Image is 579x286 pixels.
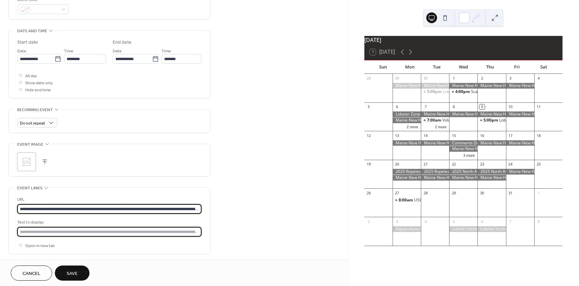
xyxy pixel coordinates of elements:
[395,190,400,195] div: 27
[366,104,371,109] div: 5
[17,106,53,113] span: Recurring event
[395,219,400,224] div: 3
[477,111,506,117] div: Maine-New Hampshire Inshore Trawl Survey: Penobscot Bay
[477,140,506,146] div: Maine-New Hampshire Inshore Trawl Survey: Isle Au Haut to Frenchman's Bay
[477,117,506,123] div: Lobster Zone B Council Meeting
[477,60,504,74] div: Thu
[404,124,421,129] button: 2 more
[504,60,531,74] div: Fri
[442,117,527,123] div: Voluntary Derelict Gear Disposal & Collection
[508,219,513,224] div: 7
[483,117,499,123] span: 5:00pm
[423,60,450,74] div: Tue
[423,190,428,195] div: 28
[506,140,534,146] div: Maine-New Hampshire Inshore Trawl Survey: Isle Au Haut to Frenchman's Bay
[366,219,371,224] div: 2
[393,226,421,232] div: Aquaculture Public Hearing: Harpswell
[17,48,26,55] span: Date
[366,76,371,81] div: 28
[421,169,449,175] div: 2025 Ropeless Consortium Meeting
[536,190,541,195] div: 1
[366,133,371,138] div: 12
[508,104,513,109] div: 10
[113,39,132,46] div: End date
[477,169,506,175] div: 2025 North Atlantic Right Whale Consortium Meeting
[536,133,541,138] div: 18
[449,140,477,146] div: Comments Due: Coast Guard Public Input on Proposed Aids to Navigation Changes in the Northeast
[113,48,122,55] span: Date
[25,73,37,80] span: All day
[25,80,53,87] span: Show date only
[370,60,397,74] div: Sun
[449,146,477,152] div: Maine-New Hampshire Inshore Trawl Survey: Isle Au Haut to Frenchman's Bay
[395,104,400,109] div: 6
[508,162,513,167] div: 24
[451,76,456,81] div: 1
[451,104,456,109] div: 8
[451,219,456,224] div: 5
[423,133,428,138] div: 14
[451,133,456,138] div: 15
[479,219,484,224] div: 6
[393,197,421,203] div: USCG Approved F/V Drill Conductor Training
[393,83,421,89] div: Maine-New Hampshire Inshore Trawl Survey: Caso Bay to Muscongus Bay
[479,104,484,109] div: 9
[364,36,563,44] div: [DATE]
[23,270,40,277] span: Cancel
[423,104,428,109] div: 7
[17,185,42,192] span: Event links
[506,111,534,117] div: Maine-New Hampshire Inshore Trawl Survey: Penobscot Bay
[449,83,477,89] div: Maine-New Hampshire Inshore Trawl Survey: Caso Bay to Muscongus Bay
[536,162,541,167] div: 25
[395,76,400,81] div: 29
[449,175,477,181] div: Maine-New Hampshire Inshore Trawl Survey: Schoodic to Grand Manan Channel
[395,162,400,167] div: 20
[449,89,477,95] div: Scallop Advisory Council Meeting
[427,117,442,123] span: 7:00am
[477,83,506,89] div: Maine-New Hampshire Inshore Trawl Survey: Caso Bay to Muscongus Bay
[506,83,534,89] div: Maine-New Hampshire Inshore Trawl Survey: Caso Bay to Muscongus Bay
[461,152,477,158] button: 3 more
[64,48,73,55] span: Time
[536,76,541,81] div: 4
[421,140,449,146] div: Maine-New Hampshire Inshore Trawl Survey: Isle Au Haut to Frenchman's Bay
[432,124,449,129] button: 2 more
[399,197,414,203] span: 8:00am
[17,39,38,46] div: Start date
[17,141,43,148] span: Event image
[395,133,400,138] div: 13
[449,111,477,117] div: Maine-New Hampshire Inshore Trawl Survey: Penobscot Bay
[530,60,557,74] div: Sat
[450,60,477,74] div: Wed
[17,196,200,203] div: URL
[25,242,55,249] span: Open in new tab
[414,197,497,203] div: USCG Approved F/V Drill Conductor Training
[455,89,471,95] span: 4:00pm
[427,89,443,95] span: 5:00pm
[536,104,541,109] div: 11
[421,89,449,95] div: Lobster Zone G Council Meeting
[451,162,456,167] div: 22
[421,117,449,123] div: Voluntary Derelict Gear Disposal & Collection
[423,76,428,81] div: 30
[477,175,506,181] div: Maine-New Hampshire Inshore Trawl Survey: Schoodic to Grand Manan Channel
[443,89,503,95] div: Lobster Zone G Council Meeting
[451,190,456,195] div: 29
[366,190,371,195] div: 26
[67,270,78,277] span: Save
[161,48,171,55] span: Time
[479,76,484,81] div: 2
[421,83,449,89] div: Maine-New Hampshire Inshore Trawl Survey: Caso Bay to Muscongus Bay
[55,266,89,281] button: Save
[479,190,484,195] div: 30
[20,120,45,127] span: Do not repeat
[393,117,421,123] div: Maine-New Hampshire Inshore Trawl Survey: Penobscot Bay
[11,266,52,281] button: Cancel
[479,162,484,167] div: 23
[423,219,428,224] div: 4
[421,111,449,117] div: Maine-New Hampshire Inshore Trawl Survey: Penobscot Bay
[25,87,51,94] span: Hide end time
[393,175,421,181] div: Maine-New Hampshire Inshore Trawl Survey: Schoodic to Grand Manan Channel
[471,89,533,95] div: Scallop Advisory Council Meeting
